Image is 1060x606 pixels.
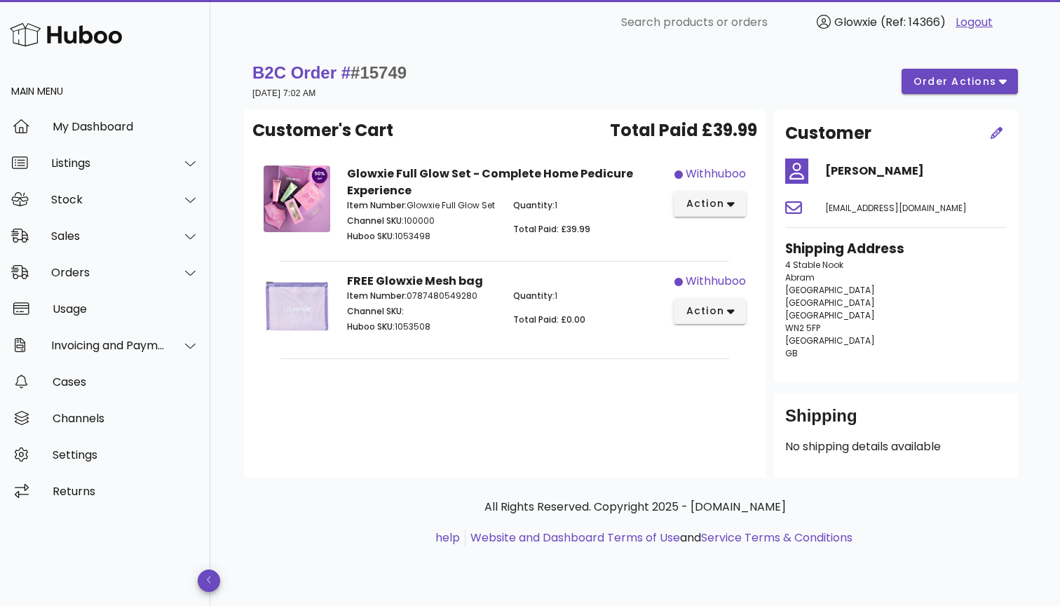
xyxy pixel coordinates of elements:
[686,166,746,182] div: withhuboo
[513,199,555,211] span: Quantity:
[53,302,199,316] div: Usage
[513,290,662,302] p: 1
[686,273,746,290] div: withhuboo
[785,347,798,359] span: GB
[435,530,460,546] a: help
[347,290,496,302] p: 0787480549280
[347,166,633,198] strong: Glowxie Full Glow Set - Complete Home Pedicure Experience
[252,63,407,82] strong: B2C Order #
[785,259,843,271] span: 4 Stable Nook
[513,199,662,212] p: 1
[902,69,1018,94] button: order actions
[53,448,199,462] div: Settings
[785,322,820,334] span: WN2 5FP
[53,375,199,389] div: Cases
[674,191,746,217] button: action
[53,485,199,498] div: Returns
[701,530,852,546] a: Service Terms & Conditions
[785,271,815,283] span: Abram
[51,229,165,243] div: Sales
[785,297,875,309] span: [GEOGRAPHIC_DATA]
[51,193,165,206] div: Stock
[255,499,1015,516] p: All Rights Reserved. Copyright 2025 - [DOMAIN_NAME]
[825,202,967,214] span: [EMAIL_ADDRESS][DOMAIN_NAME]
[347,305,404,317] span: Channel SKU:
[347,321,496,333] p: 1053508
[785,121,871,146] h2: Customer
[785,284,875,296] span: [GEOGRAPHIC_DATA]
[264,273,330,339] img: Product Image
[347,199,407,211] span: Item Number:
[51,266,165,279] div: Orders
[53,412,199,425] div: Channels
[610,118,757,143] span: Total Paid £39.99
[347,321,395,332] span: Huboo SKU:
[347,230,395,242] span: Huboo SKU:
[347,273,483,289] strong: FREE Glowxie Mesh bag
[674,299,746,324] button: action
[685,304,724,318] span: action
[51,156,165,170] div: Listings
[51,339,165,352] div: Invoicing and Payments
[466,530,852,546] li: and
[347,290,407,302] span: Item Number:
[913,74,997,89] span: order actions
[785,335,875,346] span: [GEOGRAPHIC_DATA]
[785,239,1007,259] h3: Shipping Address
[785,405,1007,438] div: Shipping
[252,118,393,143] span: Customer's Cart
[53,120,199,133] div: My Dashboard
[881,14,946,30] span: (Ref: 14366)
[252,88,316,98] small: [DATE] 7:02 AM
[10,20,122,50] img: Huboo Logo
[785,309,875,321] span: [GEOGRAPHIC_DATA]
[513,314,585,325] span: Total Paid: £0.00
[351,63,407,82] span: #15749
[264,166,330,232] img: Product Image
[825,163,1007,180] h4: [PERSON_NAME]
[785,438,1007,455] p: No shipping details available
[347,230,496,243] p: 1053498
[470,530,680,546] a: Website and Dashboard Terms of Use
[347,215,496,227] p: 100000
[513,223,590,235] span: Total Paid: £39.99
[956,14,993,31] a: Logout
[347,215,404,227] span: Channel SKU:
[685,196,724,211] span: action
[513,290,555,302] span: Quantity:
[834,14,877,30] span: Glowxie
[347,199,496,212] p: Glowxie Full Glow Set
